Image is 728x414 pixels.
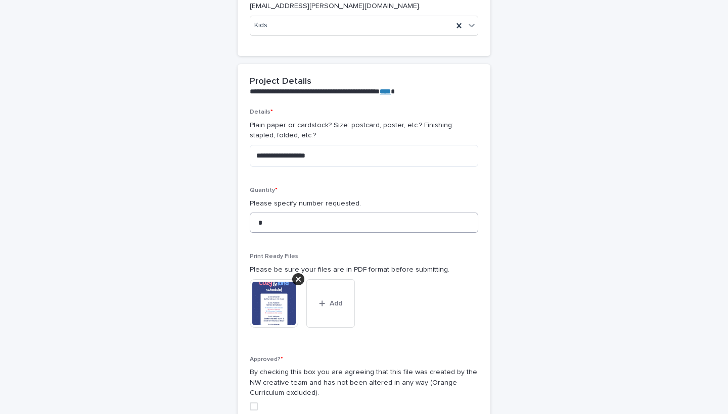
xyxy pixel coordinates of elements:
p: By checking this box you are agreeing that this file was created by the NW creative team and has ... [250,367,478,398]
span: Approved? [250,356,283,363]
p: Please specify number requested. [250,198,478,209]
span: Add [330,300,342,307]
span: Details [250,109,273,115]
span: Print Ready Files [250,253,298,260]
span: Kids [254,20,267,31]
button: Add [306,279,355,328]
p: Plain paper or cardstock? Size: postcard, poster, etc.? Finishing: stapled, folded, etc.? [250,120,478,141]
p: Please be sure your files are in PDF format before submitting. [250,265,478,275]
span: Quantity [250,187,278,193]
h2: Project Details [250,76,311,87]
